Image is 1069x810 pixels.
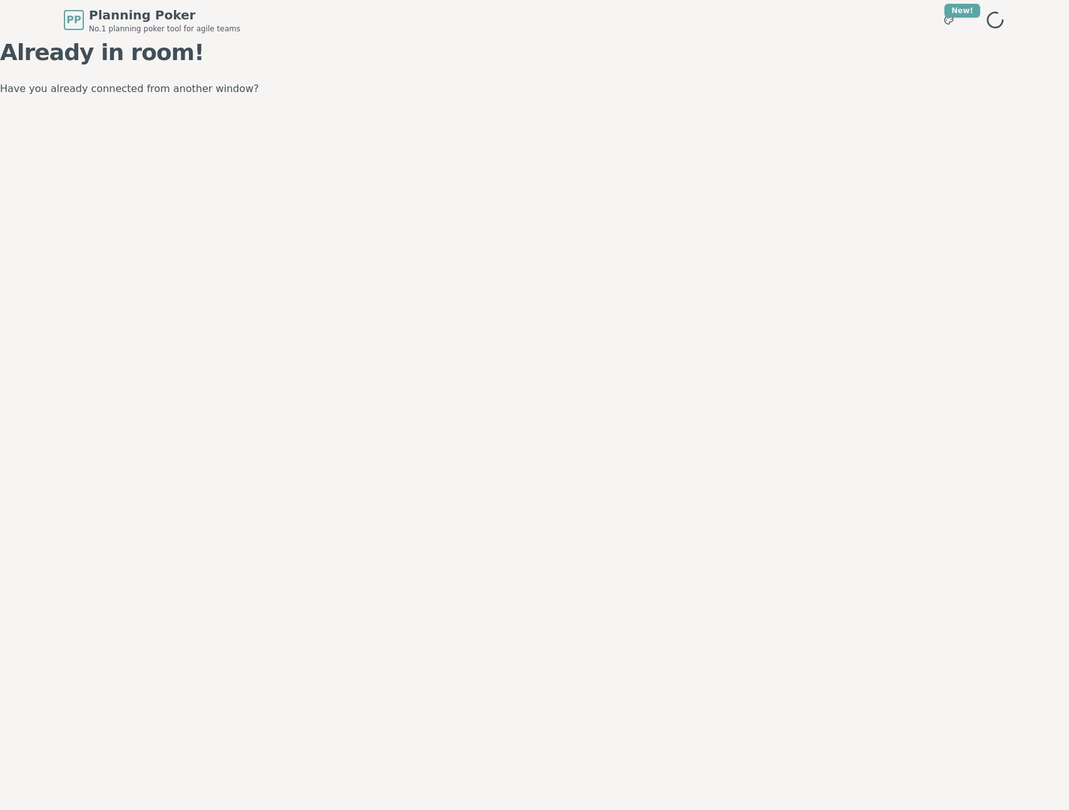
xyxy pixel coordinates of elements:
div: New! [944,4,980,18]
span: No.1 planning poker tool for agile teams [89,24,240,34]
span: PP [66,13,81,28]
span: Planning Poker [89,6,240,24]
button: New! [938,9,960,31]
a: PPPlanning PokerNo.1 planning poker tool for agile teams [64,6,240,34]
